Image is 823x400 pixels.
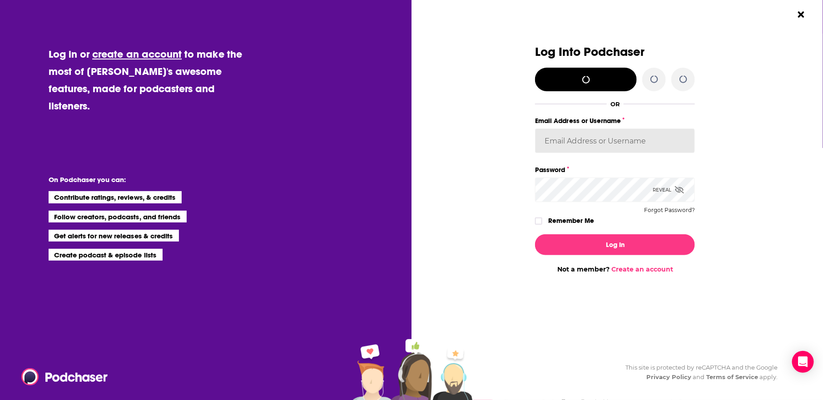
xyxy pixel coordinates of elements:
div: Reveal [653,178,684,202]
li: Get alerts for new releases & credits [49,230,179,242]
li: Create podcast & episode lists [49,249,163,261]
a: Podchaser - Follow, Share and Rate Podcasts [21,368,101,385]
button: Forgot Password? [644,207,695,213]
label: Password [535,164,695,176]
label: Email Address or Username [535,115,695,127]
h3: Log Into Podchaser [535,45,695,59]
a: create an account [92,48,182,60]
a: Privacy Policy [646,373,692,380]
a: Terms of Service [706,373,759,380]
div: This site is protected by reCAPTCHA and the Google and apply. [618,363,778,382]
img: Podchaser - Follow, Share and Rate Podcasts [21,368,109,385]
button: Log In [535,234,695,255]
input: Email Address or Username [535,128,695,153]
li: Contribute ratings, reviews, & credits [49,191,182,203]
div: OR [610,100,620,108]
a: Create an account [611,265,673,273]
label: Remember Me [548,215,594,227]
li: On Podchaser you can: [49,175,230,184]
div: Open Intercom Messenger [792,351,814,373]
button: Close Button [793,6,810,23]
div: Not a member? [535,265,695,273]
li: Follow creators, podcasts, and friends [49,211,187,222]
